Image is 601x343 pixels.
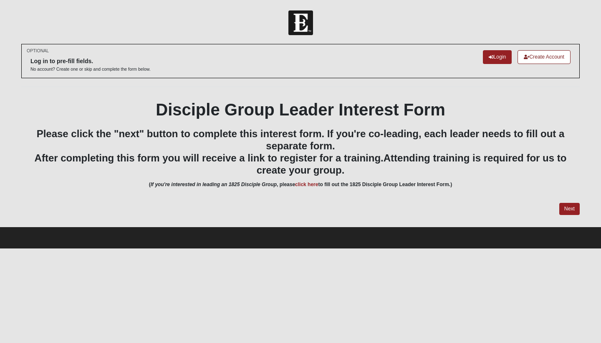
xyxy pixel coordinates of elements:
span: Attending training is required for us to create your group. [257,152,567,176]
a: Login [483,50,512,64]
a: Next [559,203,580,215]
small: OPTIONAL [27,48,49,54]
a: Create Account [518,50,571,64]
img: Church of Eleven22 Logo [288,10,313,35]
p: No account? Create one or skip and complete the form below. [30,66,151,72]
a: click here [295,182,318,187]
h6: Log in to pre-fill fields. [30,58,151,65]
i: If you're interested in leading an 1825 Disciple Group [151,182,277,187]
h3: Please click the "next" button to complete this interest form. If you're co-leading, each leader ... [21,128,580,176]
b: Disciple Group Leader Interest Form [156,100,445,119]
h6: ( , please to fill out the 1825 Disciple Group Leader Interest Form.) [21,182,580,187]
